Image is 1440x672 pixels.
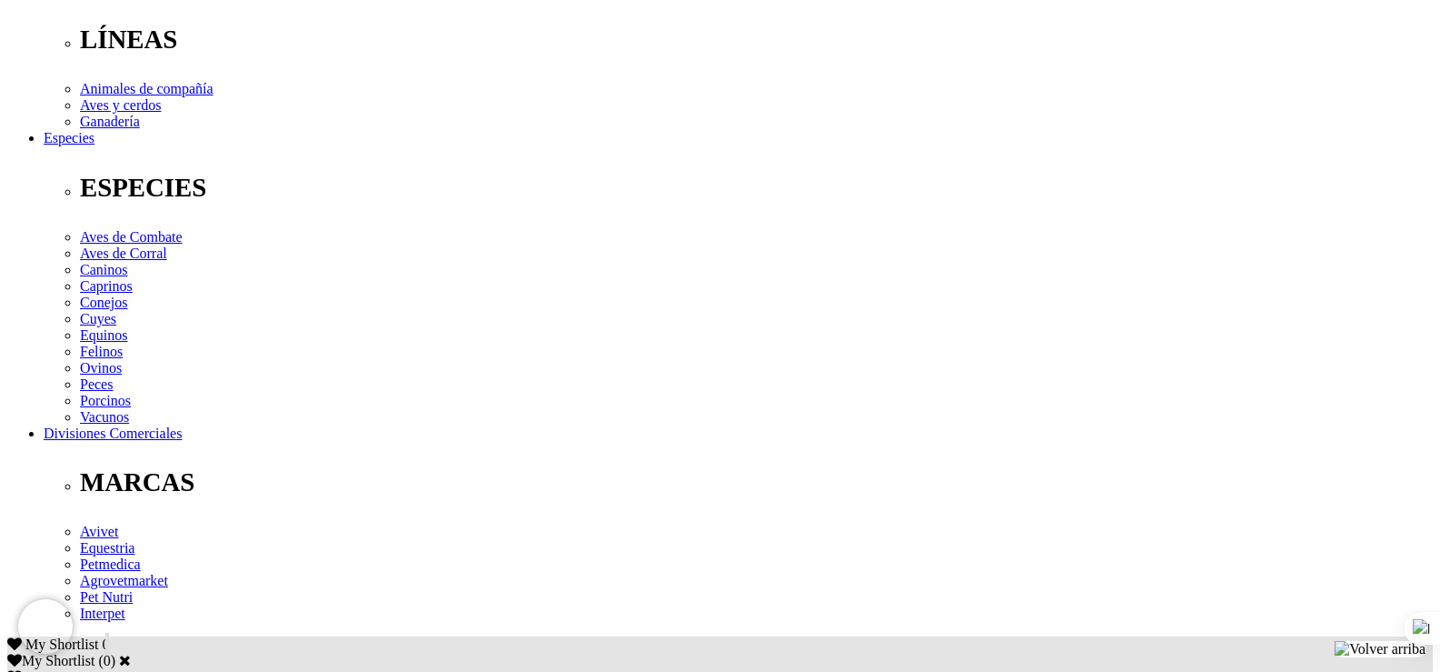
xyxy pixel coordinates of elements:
[80,327,127,343] a: Equinos
[80,173,1433,203] p: ESPECIES
[80,360,122,376] a: Ovinos
[80,114,140,129] a: Ganadería
[80,262,127,277] a: Caninos
[80,540,134,556] a: Equestria
[80,524,118,539] a: Avivet
[80,573,168,588] a: Agrovetmarket
[80,606,125,621] a: Interpet
[80,467,1433,497] p: MARCAS
[44,130,94,145] a: Especies
[102,637,109,652] span: 0
[119,653,131,667] a: Cerrar
[80,25,1433,55] p: LÍNEAS
[80,229,183,245] a: Aves de Combate
[80,311,116,326] a: Cuyes
[80,344,123,359] a: Felinos
[80,409,129,425] a: Vacunos
[18,599,73,654] iframe: Brevo live chat
[104,653,111,668] label: 0
[80,376,113,392] a: Peces
[80,393,131,408] a: Porcinos
[98,653,115,668] span: ( )
[80,557,141,572] a: Petmedica
[7,653,94,668] label: My Shortlist
[80,246,167,261] a: Aves de Corral
[80,97,161,113] a: Aves y cerdos
[80,589,133,605] a: Pet Nutri
[80,295,127,310] a: Conejos
[80,81,214,96] a: Animales de compañía
[80,278,133,294] a: Caprinos
[44,426,182,441] a: Divisiones Comerciales
[1335,641,1425,657] img: Volver arriba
